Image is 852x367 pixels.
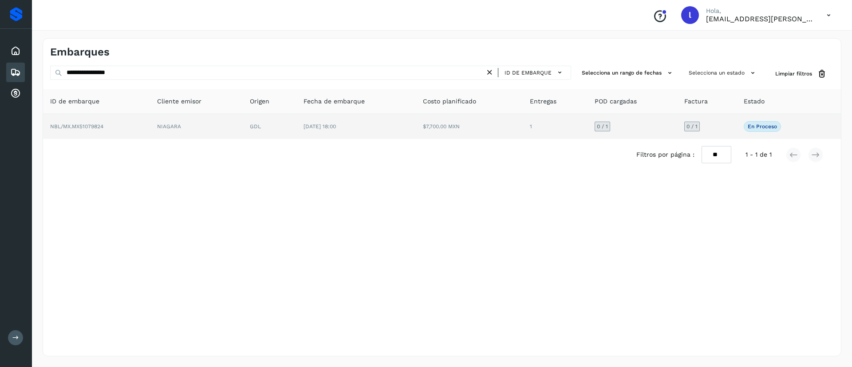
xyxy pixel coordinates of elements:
button: Selecciona un estado [685,66,761,80]
div: Embarques [6,63,25,82]
span: ID de embarque [505,69,552,77]
span: Filtros por página : [636,150,694,159]
span: Estado [744,97,765,106]
span: Costo planificado [423,97,476,106]
td: $7,700.00 MXN [416,114,523,139]
h4: Embarques [50,46,110,59]
span: Fecha de embarque [304,97,365,106]
td: 1 [523,114,588,139]
div: Cuentas por cobrar [6,84,25,103]
button: Selecciona un rango de fechas [578,66,678,80]
p: En proceso [748,123,777,130]
span: Limpiar filtros [775,70,812,78]
span: Cliente emisor [157,97,201,106]
td: GDL [243,114,296,139]
p: lauraamalia.castillo@xpertal.com [706,15,813,23]
div: Inicio [6,41,25,61]
span: POD cargadas [595,97,637,106]
button: Limpiar filtros [768,66,834,82]
button: ID de embarque [502,66,567,79]
span: NBL/MX.MX51079824 [50,123,103,130]
p: Hola, [706,7,813,15]
span: Entregas [530,97,556,106]
span: Factura [684,97,708,106]
span: [DATE] 18:00 [304,123,336,130]
span: 0 / 1 [597,124,608,129]
td: NIAGARA [150,114,243,139]
span: 1 - 1 de 1 [745,150,772,159]
span: 0 / 1 [686,124,698,129]
span: ID de embarque [50,97,99,106]
span: Origen [250,97,269,106]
